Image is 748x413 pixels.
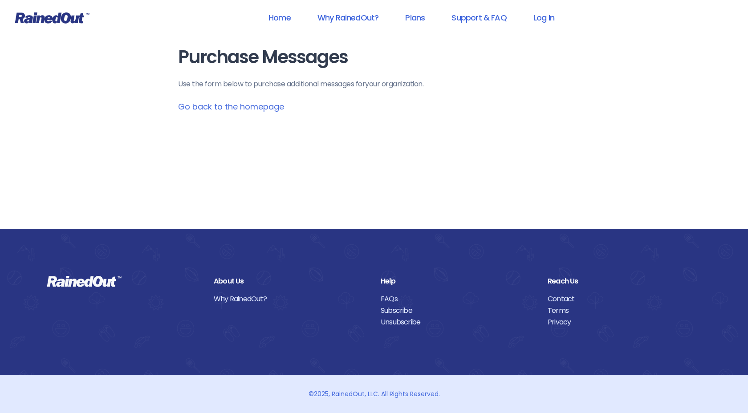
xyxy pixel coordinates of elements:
a: Log In [522,8,566,28]
a: Why RainedOut? [214,293,367,305]
a: FAQs [381,293,534,305]
a: Why RainedOut? [306,8,390,28]
a: Plans [394,8,436,28]
div: Help [381,275,534,287]
a: Support & FAQ [440,8,518,28]
p: Use the form below to purchase additional messages for your organization . [178,79,570,89]
a: Home [257,8,302,28]
a: Privacy [548,316,701,328]
h1: Purchase Messages [178,47,570,67]
div: About Us [214,275,367,287]
a: Go back to the homepage [178,101,284,112]
a: Contact [548,293,701,305]
a: Terms [548,305,701,316]
a: Subscribe [381,305,534,316]
a: Unsubscribe [381,316,534,328]
div: Reach Us [548,275,701,287]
